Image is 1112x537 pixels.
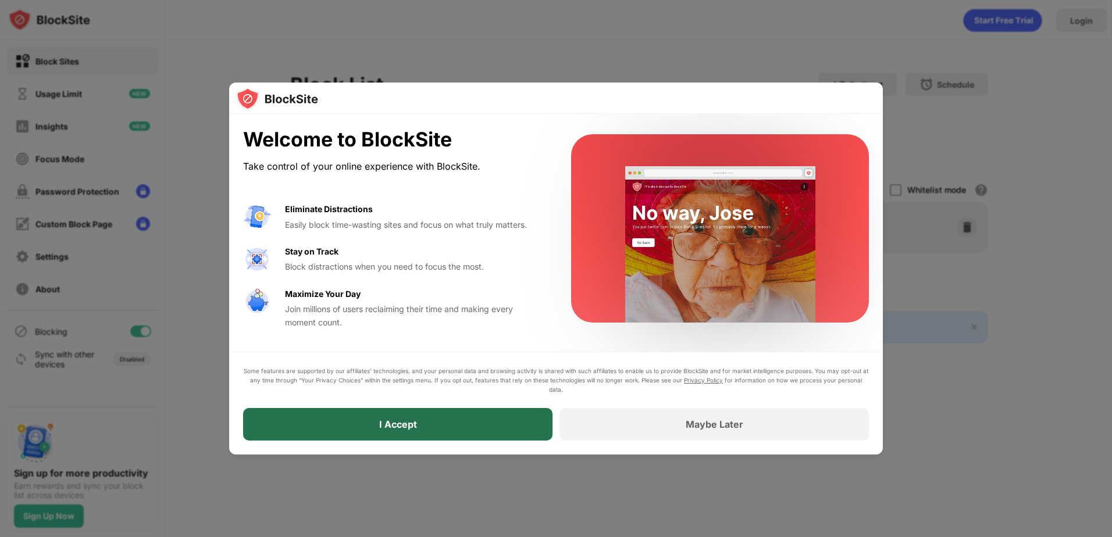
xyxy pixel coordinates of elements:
[873,12,1100,147] iframe: Sign in with Google Dialog
[285,245,338,258] div: Stay on Track
[243,366,869,394] div: Some features are supported by our affiliates’ technologies, and your personal data and browsing ...
[236,87,318,110] img: logo-blocksite.svg
[243,288,271,316] img: value-safe-time.svg
[686,418,743,430] div: Maybe Later
[243,203,271,231] img: value-avoid-distractions.svg
[243,128,543,152] div: Welcome to BlockSite
[243,245,271,273] img: value-focus.svg
[379,418,417,430] div: I Accept
[285,303,543,329] div: Join millions of users reclaiming their time and making every moment count.
[285,219,543,231] div: Easily block time-wasting sites and focus on what truly matters.
[243,158,543,175] div: Take control of your online experience with BlockSite.
[285,288,361,300] div: Maximize Your Day
[684,377,723,384] a: Privacy Policy
[285,260,543,273] div: Block distractions when you need to focus the most.
[285,203,373,216] div: Eliminate Distractions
